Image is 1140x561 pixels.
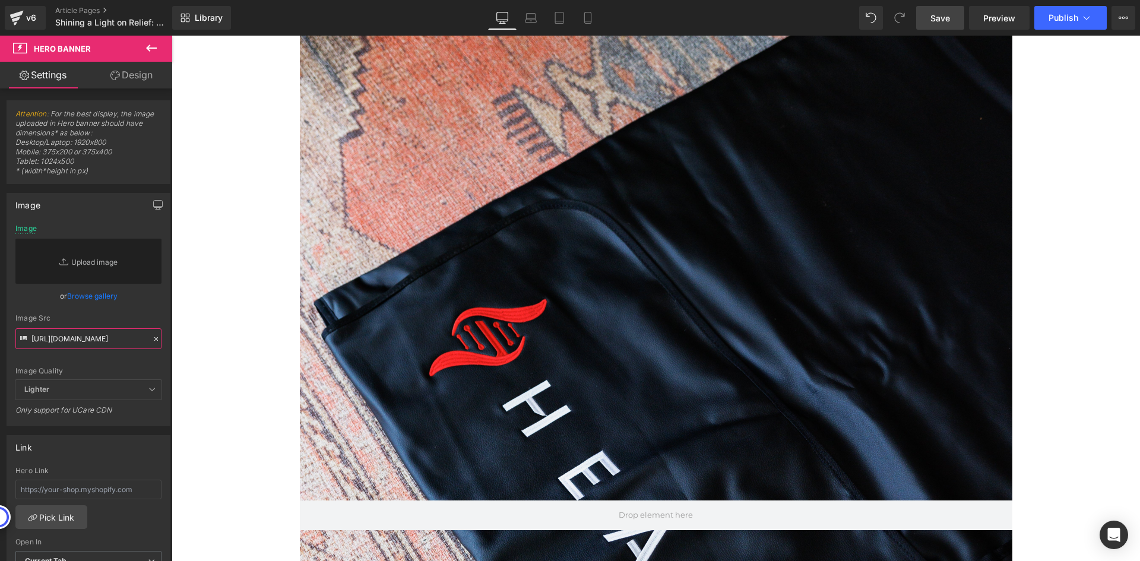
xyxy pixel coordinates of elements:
[545,6,574,30] a: Tablet
[172,36,1140,561] iframe: To enrich screen reader interactions, please activate Accessibility in Grammarly extension settings
[15,290,161,302] div: or
[1100,521,1128,549] div: Open Intercom Messenger
[67,286,118,306] a: Browse gallery
[15,405,161,423] div: Only support for UCare CDN
[983,12,1015,24] span: Preview
[15,505,87,529] a: Pick Link
[15,109,161,183] span: : For the best display, the image uploaded in Hero banner should have dimensions* as below: Deskt...
[24,10,39,26] div: v6
[24,385,49,394] b: Lighter
[1034,6,1107,30] button: Publish
[15,480,161,499] input: https://your-shop.myshopify.com
[15,367,161,375] div: Image Quality
[15,314,161,322] div: Image Src
[55,18,169,27] span: Shining a Light on Relief: How Red [MEDICAL_DATA] Can Help Manage [MEDICAL_DATA] and Support Nerv...
[517,6,545,30] a: Laptop
[859,6,883,30] button: Undo
[930,12,950,24] span: Save
[15,109,47,118] a: Attention
[1049,13,1078,23] span: Publish
[15,224,37,233] div: Image
[5,6,46,30] a: v6
[15,194,40,210] div: Image
[488,6,517,30] a: Desktop
[55,6,192,15] a: Article Pages
[172,6,231,30] a: New Library
[15,436,32,452] div: Link
[969,6,1030,30] a: Preview
[574,6,602,30] a: Mobile
[15,328,161,349] input: Link
[888,6,911,30] button: Redo
[15,467,161,475] div: Hero Link
[88,62,175,88] a: Design
[195,12,223,23] span: Library
[15,538,161,546] div: Open In
[1111,6,1135,30] button: More
[34,44,91,53] span: Hero Banner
